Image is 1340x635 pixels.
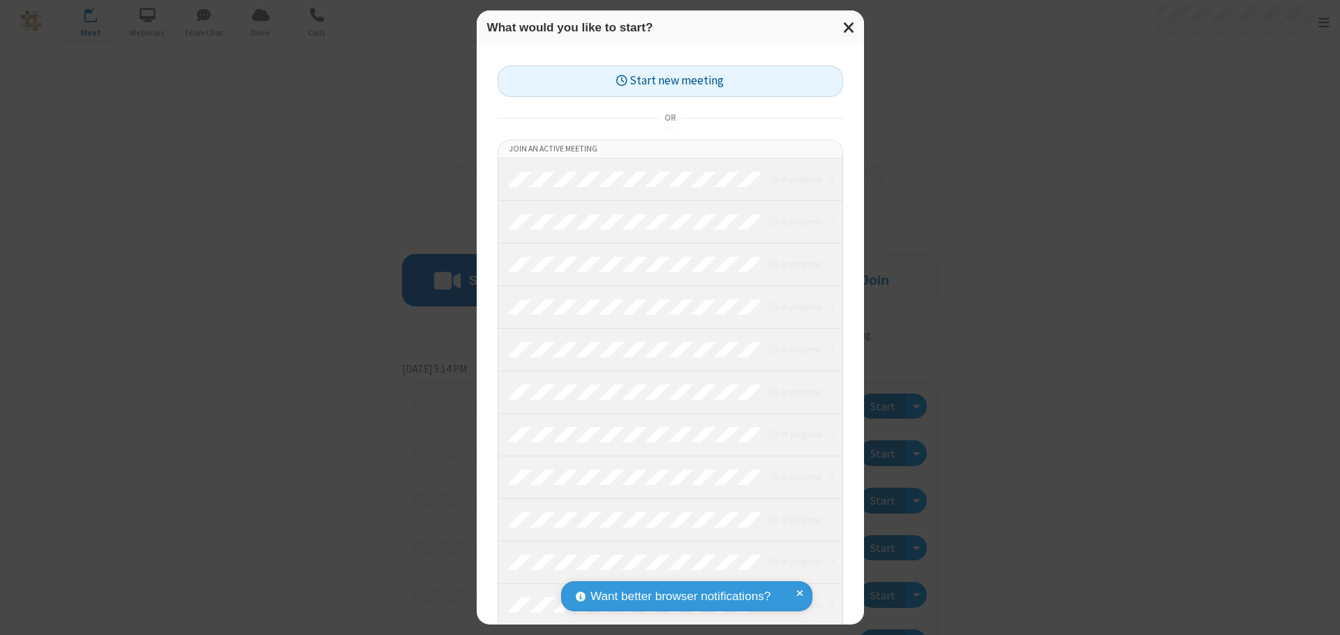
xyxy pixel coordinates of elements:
em: in progress [770,470,821,484]
span: or [659,108,681,128]
h3: What would you like to start? [487,21,854,34]
em: in progress [770,428,821,441]
em: in progress [770,555,821,569]
em: in progress [770,257,821,271]
li: Join an active meeting [498,140,842,158]
button: Start new meeting [498,66,843,97]
button: Close modal [835,10,864,45]
span: Want better browser notifications? [590,588,770,606]
em: in progress [770,385,821,398]
em: in progress [770,513,821,526]
em: in progress [770,343,821,356]
em: in progress [770,300,821,313]
em: in progress [770,172,821,186]
em: in progress [770,215,821,228]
